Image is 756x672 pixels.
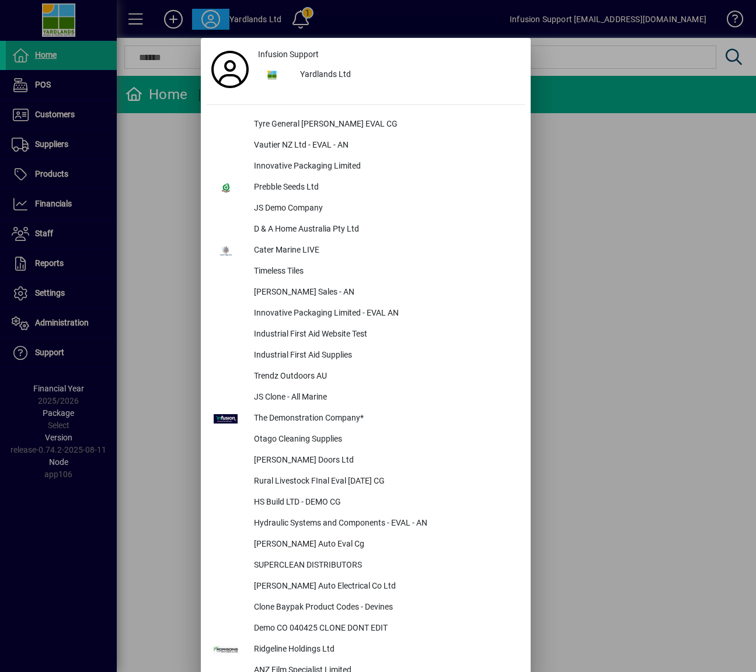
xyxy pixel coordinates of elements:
button: Vautier NZ Ltd - EVAL - AN [207,135,525,156]
div: Innovative Packaging Limited - EVAL AN [245,303,525,324]
button: [PERSON_NAME] Sales - AN [207,282,525,303]
div: Timeless Tiles [245,261,525,282]
div: Industrial First Aid Supplies [245,345,525,366]
button: Industrial First Aid Website Test [207,324,525,345]
div: [PERSON_NAME] Doors Ltd [245,450,525,471]
div: The Demonstration Company* [245,408,525,429]
button: Tyre General [PERSON_NAME] EVAL CG [207,114,525,135]
div: Hydraulic Systems and Components - EVAL - AN [245,513,525,534]
button: Cater Marine LIVE [207,240,525,261]
button: Timeless Tiles [207,261,525,282]
button: Prebble Seeds Ltd [207,177,525,198]
div: Ridgeline Holdings Ltd [245,639,525,660]
div: Vautier NZ Ltd - EVAL - AN [245,135,525,156]
div: Clone Baypak Product Codes - Devines [245,597,525,618]
div: Otago Cleaning Supplies [245,429,525,450]
button: SUPERCLEAN DISTRIBUTORS [207,555,525,576]
span: Infusion Support [258,48,319,61]
div: Tyre General [PERSON_NAME] EVAL CG [245,114,525,135]
a: Infusion Support [253,44,525,65]
div: Rural Livestock FInal Eval [DATE] CG [245,471,525,492]
div: [PERSON_NAME] Auto Eval Cg [245,534,525,555]
button: Innovative Packaging Limited [207,156,525,177]
div: Trendz Outdoors AU [245,366,525,387]
button: Hydraulic Systems and Components - EVAL - AN [207,513,525,534]
button: [PERSON_NAME] Auto Eval Cg [207,534,525,555]
button: Industrial First Aid Supplies [207,345,525,366]
div: D & A Home Australia Pty Ltd [245,219,525,240]
div: JS Demo Company [245,198,525,219]
div: Cater Marine LIVE [245,240,525,261]
a: Profile [207,59,253,80]
button: D & A Home Australia Pty Ltd [207,219,525,240]
div: [PERSON_NAME] Sales - AN [245,282,525,303]
div: Demo CO 040425 CLONE DONT EDIT [245,618,525,639]
button: Trendz Outdoors AU [207,366,525,387]
div: Yardlands Ltd [291,65,525,86]
button: Yardlands Ltd [253,65,525,86]
button: Otago Cleaning Supplies [207,429,525,450]
button: The Demonstration Company* [207,408,525,429]
button: Innovative Packaging Limited - EVAL AN [207,303,525,324]
div: Innovative Packaging Limited [245,156,525,177]
div: JS Clone - All Marine [245,387,525,408]
button: Ridgeline Holdings Ltd [207,639,525,660]
div: SUPERCLEAN DISTRIBUTORS [245,555,525,576]
div: [PERSON_NAME] Auto Electrical Co Ltd [245,576,525,597]
button: Clone Baypak Product Codes - Devines [207,597,525,618]
button: JS Demo Company [207,198,525,219]
div: Industrial First Aid Website Test [245,324,525,345]
button: Demo CO 040425 CLONE DONT EDIT [207,618,525,639]
button: HS Build LTD - DEMO CG [207,492,525,513]
div: HS Build LTD - DEMO CG [245,492,525,513]
button: [PERSON_NAME] Auto Electrical Co Ltd [207,576,525,597]
button: Rural Livestock FInal Eval [DATE] CG [207,471,525,492]
button: [PERSON_NAME] Doors Ltd [207,450,525,471]
div: Prebble Seeds Ltd [245,177,525,198]
button: JS Clone - All Marine [207,387,525,408]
